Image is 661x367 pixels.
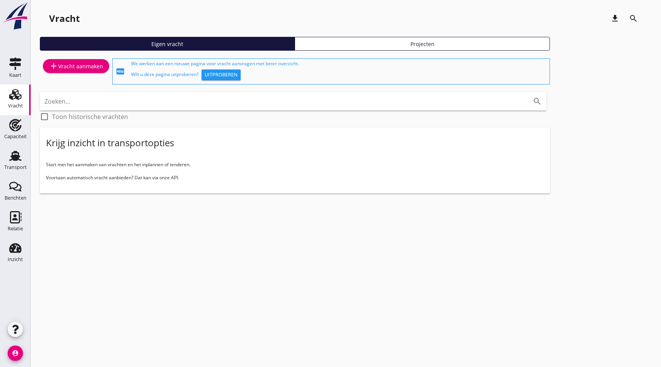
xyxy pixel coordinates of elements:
div: Uitproberen [205,71,238,79]
a: Vracht aanmaken [43,59,109,73]
div: Capaciteit [4,134,27,139]
label: Toon historische vrachten [52,113,128,121]
a: Projecten [295,37,549,51]
div: Eigen vracht [43,40,291,48]
div: Krijg inzicht in transportopties [46,137,174,149]
p: Voortaan automatisch vracht aanbieden? Dat kan via onze API. [46,174,544,181]
div: Relatie [8,226,23,231]
i: search [629,14,638,23]
i: add [49,61,58,71]
img: logo-small.a267ee39.svg [2,2,29,30]
div: Transport [4,165,27,170]
i: fiber_new [116,67,125,76]
div: We werken aan een nieuwe pagina voor vracht aanvragen met beter overzicht. Wilt u deze pagina uit... [131,60,546,83]
p: Start met het aanmaken van vrachten en het inplannen of tenderen. [46,161,544,168]
div: Vracht [49,12,80,25]
a: Eigen vracht [40,37,295,51]
div: Berichten [5,195,26,200]
i: download [610,14,620,23]
i: account_circle [8,346,23,361]
i: search [533,97,542,106]
button: Uitproberen [202,69,241,80]
div: Kaart [9,73,21,78]
div: Vracht [8,103,23,108]
div: Inzicht [8,257,23,262]
div: Vracht aanmaken [49,61,103,71]
input: Zoeken... [44,95,520,107]
div: Projecten [298,40,546,48]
